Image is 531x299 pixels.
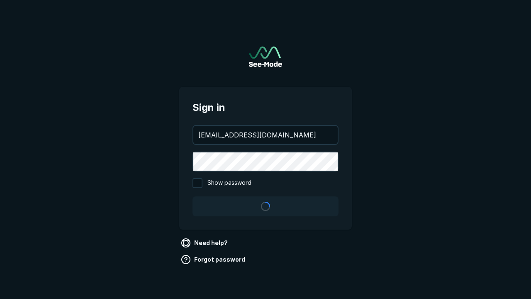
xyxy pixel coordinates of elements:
span: Show password [207,178,251,188]
a: Forgot password [179,253,248,266]
span: Sign in [192,100,339,115]
a: Go to sign in [249,47,282,67]
input: your@email.com [193,126,338,144]
img: See-Mode Logo [249,47,282,67]
a: Need help? [179,236,231,250]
